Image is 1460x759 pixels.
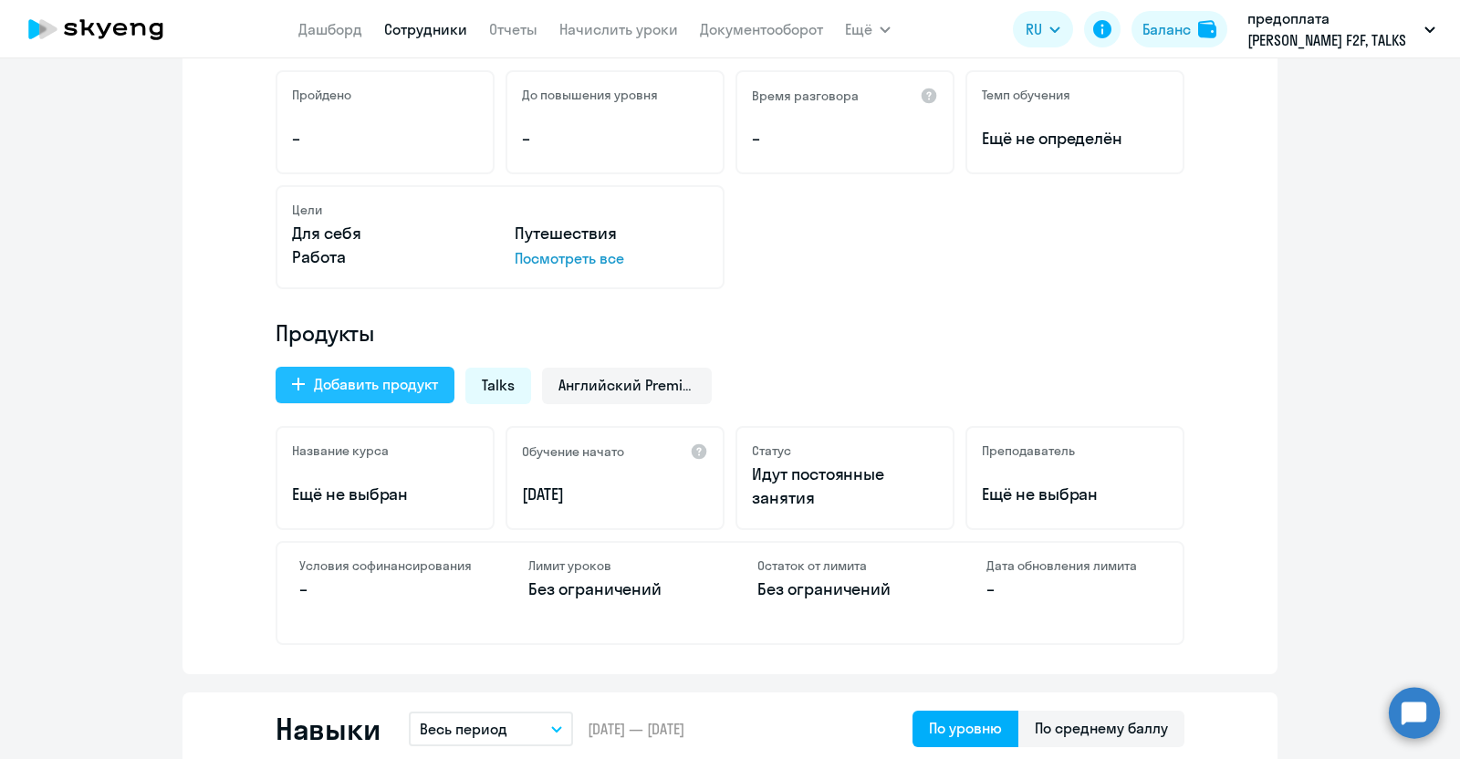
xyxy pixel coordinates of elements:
[528,557,703,574] h4: Лимит уроков
[314,373,438,395] div: Добавить продукт
[1013,11,1073,47] button: RU
[1198,20,1216,38] img: balance
[752,463,938,510] p: Идут постоянные занятия
[420,718,507,740] p: Весь период
[982,127,1168,151] span: Ещё не определён
[528,577,703,601] p: Без ограничений
[1247,7,1417,51] p: предоплата [PERSON_NAME] F2F, TALKS [DATE]-[DATE], НЛМК, ПАО
[384,20,467,38] a: Сотрудники
[1026,18,1042,40] span: RU
[292,127,478,151] p: –
[292,222,485,245] p: Для себя
[752,127,938,151] p: –
[276,318,1184,348] h4: Продукты
[558,375,695,395] span: Английский Premium
[299,557,474,574] h4: Условия софинансирования
[757,577,932,601] p: Без ограничений
[1035,717,1168,739] div: По среднему баллу
[292,87,351,103] h5: Пройдено
[752,442,791,459] h5: Статус
[559,20,678,38] a: Начислить уроки
[276,711,380,747] h2: Навыки
[522,483,708,506] p: [DATE]
[982,483,1168,506] p: Ещё не выбран
[292,245,485,269] p: Работа
[299,577,474,601] p: –
[982,87,1070,103] h5: Темп обучения
[276,367,454,403] button: Добавить продукт
[1131,11,1227,47] button: Балансbalance
[292,483,478,506] p: Ещё не выбран
[986,577,1161,601] p: –
[298,20,362,38] a: Дашборд
[489,20,537,38] a: Отчеты
[292,442,389,459] h5: Название курса
[757,557,932,574] h4: Остаток от лимита
[929,717,1002,739] div: По уровню
[986,557,1161,574] h4: Дата обновления лимита
[515,222,708,245] p: Путешествия
[482,375,515,395] span: Talks
[292,202,322,218] h5: Цели
[700,20,823,38] a: Документооборот
[982,442,1075,459] h5: Преподаватель
[845,18,872,40] span: Ещё
[845,11,891,47] button: Ещё
[752,88,859,104] h5: Время разговора
[522,87,658,103] h5: До повышения уровня
[1238,7,1444,51] button: предоплата [PERSON_NAME] F2F, TALKS [DATE]-[DATE], НЛМК, ПАО
[522,127,708,151] p: –
[588,719,684,739] span: [DATE] — [DATE]
[1142,18,1191,40] div: Баланс
[409,712,573,746] button: Весь период
[522,443,624,460] h5: Обучение начато
[515,247,708,269] p: Посмотреть все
